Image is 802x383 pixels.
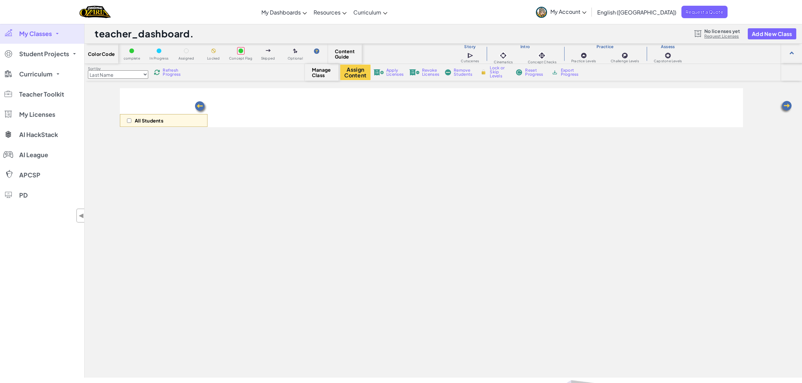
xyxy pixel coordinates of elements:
span: Revoke Licenses [422,68,439,76]
span: AI HackStack [19,132,58,138]
span: My Dashboards [261,9,301,16]
span: Cutscenes [461,59,479,63]
a: English ([GEOGRAPHIC_DATA]) [594,3,680,21]
span: Student Projects [19,51,69,57]
span: Curriculum [19,71,53,77]
img: IconRemoveStudents.svg [445,69,451,75]
span: Assigned [179,57,194,60]
a: Resources [310,3,350,21]
img: IconLicenseApply.svg [374,69,384,75]
span: Content Guide [335,48,355,59]
button: Add New Class [748,28,796,39]
span: Teacher Toolkit [19,91,64,97]
a: Ozaria by CodeCombat logo [79,5,111,19]
h1: teacher_dashboard. [95,27,194,40]
span: ◀ [78,211,84,220]
label: Sort by [88,66,148,71]
span: Apply Licenses [386,68,404,76]
img: Arrow_Left.png [779,100,793,114]
h3: Practice [564,44,646,49]
span: Color Code [88,51,115,57]
p: All Students [135,118,163,123]
span: Concept Flag [229,57,253,60]
span: Skipped [261,57,275,60]
a: Request a Quote [681,6,728,18]
a: My Account [533,1,590,23]
img: IconOptionalLevel.svg [293,48,297,54]
span: Cinematics [494,60,513,64]
span: No licenses yet [704,28,740,34]
span: Refresh Progress [163,68,184,76]
span: My Classes [19,31,52,37]
img: IconReload.svg [154,69,160,75]
a: Curriculum [350,3,391,21]
img: Home [79,5,111,19]
span: My Licenses [19,111,55,117]
img: IconLock.svg [480,69,487,75]
span: AI League [19,152,48,158]
span: Lock or Skip Levels [490,66,510,78]
h3: Assess [646,44,689,49]
span: In Progress [150,57,168,60]
img: IconHint.svg [314,48,319,54]
img: IconCapstoneLevel.svg [665,52,671,59]
img: IconLicenseRevoke.svg [409,69,419,75]
img: IconSkippedLevel.svg [266,49,271,52]
img: IconArchive.svg [551,69,558,75]
span: My Account [550,8,586,15]
span: Practice Levels [571,59,596,63]
a: My Dashboards [258,3,310,21]
button: Assign Content [340,65,371,80]
img: IconReset.svg [516,69,522,75]
img: Arrow_Left.png [194,101,207,114]
img: avatar [536,7,547,18]
span: Curriculum [353,9,381,16]
span: Manage Class [312,67,332,78]
span: Export Progress [561,68,581,76]
span: Reset Progress [525,68,545,76]
h3: Story [453,44,486,49]
img: IconInteractive.svg [537,51,547,60]
img: IconPracticeLevel.svg [580,52,587,59]
span: Concept Checks [528,60,556,64]
span: Resources [314,9,341,16]
img: IconCutscene.svg [467,52,474,59]
span: Locked [207,57,220,60]
a: Request Licenses [704,34,740,39]
span: Challenge Levels [611,59,639,63]
span: Optional [288,57,303,60]
span: Capstone Levels [654,59,682,63]
img: IconChallengeLevel.svg [621,52,628,59]
span: English ([GEOGRAPHIC_DATA]) [597,9,676,16]
h3: Intro [486,44,564,49]
span: Remove Students [454,68,474,76]
span: complete [124,57,140,60]
img: IconCinematic.svg [499,51,508,60]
